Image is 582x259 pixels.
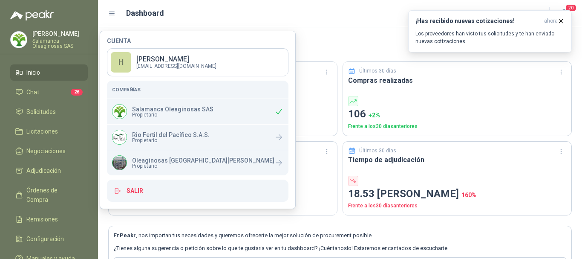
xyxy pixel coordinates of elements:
p: Frente a los 30 días anteriores [348,202,566,210]
h3: Compras realizadas [348,75,566,86]
p: Últimos 30 días [359,67,396,75]
p: [PERSON_NAME] [136,56,216,63]
a: Solicitudes [10,104,88,120]
p: Últimos 30 días [359,147,396,155]
a: Órdenes de Compra [10,182,88,208]
span: ahora [544,17,558,25]
p: ¿Tienes alguna sugerencia o petición sobre lo que te gustaría ver en tu dashboard? ¡Cuéntanoslo! ... [114,244,566,253]
span: Adjudicación [26,166,61,175]
button: Salir [107,180,288,202]
span: Licitaciones [26,127,58,136]
a: Chat26 [10,84,88,100]
p: Frente a los 30 días anteriores [348,122,566,131]
a: Configuración [10,231,88,247]
p: Salamanca Oleaginosas SAS [132,106,213,112]
span: Chat [26,87,39,97]
h3: ¡Has recibido nuevas cotizaciones! [415,17,541,25]
img: Logo peakr [10,10,54,20]
p: En , nos importan tus necesidades y queremos ofrecerte la mejor solución de procurement posible. [114,231,566,240]
span: Propietario [132,112,213,117]
span: 160 % [461,192,476,198]
p: 106 [348,106,566,122]
a: Remisiones [10,211,88,227]
p: Salamanca Oleaginosas SAS [32,38,88,49]
img: Company Logo [112,130,127,144]
span: Órdenes de Compra [26,186,80,204]
span: 20 [565,4,577,12]
p: Los proveedores han visto tus solicitudes y te han enviado nuevas cotizaciones. [415,30,565,45]
div: Company LogoSalamanca Oleaginosas SASPropietario [107,99,288,124]
button: ¡Has recibido nuevas cotizaciones!ahora Los proveedores han visto tus solicitudes y te han enviad... [408,10,572,52]
span: Configuración [26,234,64,244]
span: Remisiones [26,215,58,224]
span: 26 [71,89,83,96]
p: [EMAIL_ADDRESS][DOMAIN_NAME] [136,64,216,69]
span: + 2 % [369,112,380,119]
p: Rio Fertil del Pacífico S.A.S. [132,132,210,138]
a: Company LogoRio Fertil del Pacífico S.A.S.Propietario [107,125,288,150]
a: Licitaciones [10,123,88,140]
p: Oleaginosas [GEOGRAPHIC_DATA][PERSON_NAME] [132,157,274,163]
a: H[PERSON_NAME] [EMAIL_ADDRESS][DOMAIN_NAME] [107,48,288,76]
span: Negociaciones [26,146,66,156]
a: Adjudicación [10,163,88,179]
div: H [111,52,131,73]
img: Company Logo [112,156,127,170]
h1: Dashboard [126,7,164,19]
a: Negociaciones [10,143,88,159]
h4: Cuenta [107,38,288,44]
a: Inicio [10,64,88,81]
span: Solicitudes [26,107,56,116]
span: Inicio [26,68,40,77]
p: [PERSON_NAME] [32,31,88,37]
b: Peakr [120,232,136,239]
p: 18.53 [PERSON_NAME] [348,186,566,202]
img: Company Logo [112,105,127,119]
img: Company Logo [11,32,27,48]
h5: Compañías [112,86,283,93]
button: 20 [556,6,572,21]
h3: Bienvenido de nuevo [PERSON_NAME] [122,38,572,51]
span: Propietario [132,163,274,169]
h3: Tiempo de adjudicación [348,154,566,165]
a: Company LogoOleaginosas [GEOGRAPHIC_DATA][PERSON_NAME]Propietario [107,150,288,175]
span: Propietario [132,138,210,143]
